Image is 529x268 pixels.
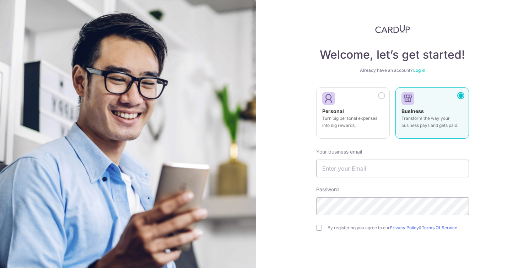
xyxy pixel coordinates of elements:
h4: Welcome, let’s get started! [316,48,469,62]
a: Personal Turn big personal expenses into big rewards. [316,87,390,143]
label: By registering you agree to our & [328,225,469,231]
div: Already have an account? [316,68,469,73]
strong: Business [401,108,424,114]
p: Transform the way your business pays and gets paid. [401,115,463,129]
p: Turn big personal expenses into big rewards. [322,115,384,129]
label: Password [316,186,339,193]
a: Privacy Policy [390,225,419,230]
a: Terms Of Service [422,225,457,230]
label: Your business email [316,148,362,155]
input: Enter your Email [316,160,469,177]
strong: Personal [322,108,344,114]
img: CardUp Logo [375,25,410,33]
a: Business Transform the way your business pays and gets paid. [395,87,469,143]
a: Log in [413,68,425,73]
